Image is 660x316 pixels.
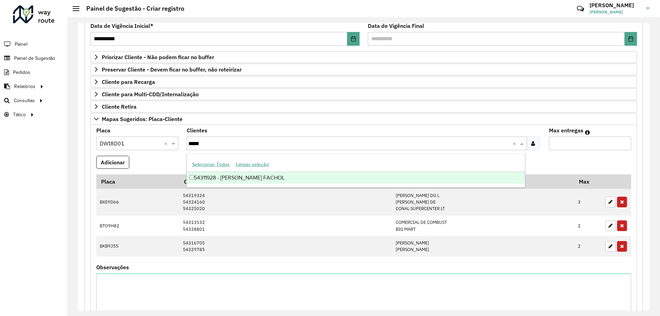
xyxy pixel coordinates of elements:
[164,139,170,148] span: Clear all
[179,216,392,236] td: 54313532 54328801
[15,41,27,48] span: Painel
[179,236,392,256] td: 54316705 54329785
[368,22,424,30] label: Data de Vigência Final
[590,2,641,9] h3: [PERSON_NAME]
[233,159,272,170] button: Limpar seleção
[90,101,637,112] a: Cliente Retira
[574,174,602,189] th: Max
[90,76,637,88] a: Cliente para Recarga
[187,126,207,134] label: Clientes
[102,104,136,109] span: Cliente Retira
[90,113,637,125] a: Mapas Sugeridos: Placa-Cliente
[179,174,392,189] th: Código Cliente
[96,174,179,189] th: Placa
[392,236,574,256] td: [PERSON_NAME] [PERSON_NAME]
[392,216,574,236] td: COMERCIAL DE COMBUST BIG MART
[102,54,214,60] span: Priorizar Cliente - Não podem ficar no buffer
[96,156,129,169] button: Adicionar
[189,159,233,170] button: Selecionar Todos
[574,236,602,256] td: 2
[90,51,637,63] a: Priorizar Cliente - Não podem ficar no buffer
[102,91,199,97] span: Cliente para Multi-CDD/Internalização
[102,79,155,85] span: Cliente para Recarga
[13,111,26,118] span: Tático
[347,32,360,46] button: Choose Date
[96,189,179,216] td: BXE9D66
[186,154,525,188] ng-dropdown-panel: Options list
[590,9,641,15] span: [PERSON_NAME]
[187,172,525,184] div: 54311928 - [PERSON_NAME] FACHOL
[14,83,35,90] span: Relatórios
[90,64,637,75] a: Preservar Cliente - Devem ficar no buffer, não roteirizar
[513,139,518,148] span: Clear all
[102,116,183,122] span: Mapas Sugeridos: Placa-Cliente
[79,5,184,12] h2: Painel de Sugestão - Criar registro
[625,32,637,46] button: Choose Date
[549,126,583,134] label: Max entregas
[179,189,392,216] td: 54319324 54324160 54325020
[90,88,637,100] a: Cliente para Multi-CDD/Internalização
[573,1,588,16] a: Contato Rápido
[14,97,35,104] span: Consultas
[102,67,242,72] span: Preservar Cliente - Devem ficar no buffer, não roteirizar
[96,236,179,256] td: BKB9J55
[14,55,55,62] span: Painel de Sugestão
[585,130,590,135] em: Máximo de clientes que serão colocados na mesma rota com os clientes informados
[96,126,110,134] label: Placa
[96,216,179,236] td: BTO9H82
[90,22,153,30] label: Data de Vigência Inicial
[392,189,574,216] td: [PERSON_NAME] DO L [PERSON_NAME] DE CONAL SUPERCENTER LT
[574,216,602,236] td: 2
[13,69,30,76] span: Pedidos
[96,263,129,271] label: Observações
[574,189,602,216] td: 3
